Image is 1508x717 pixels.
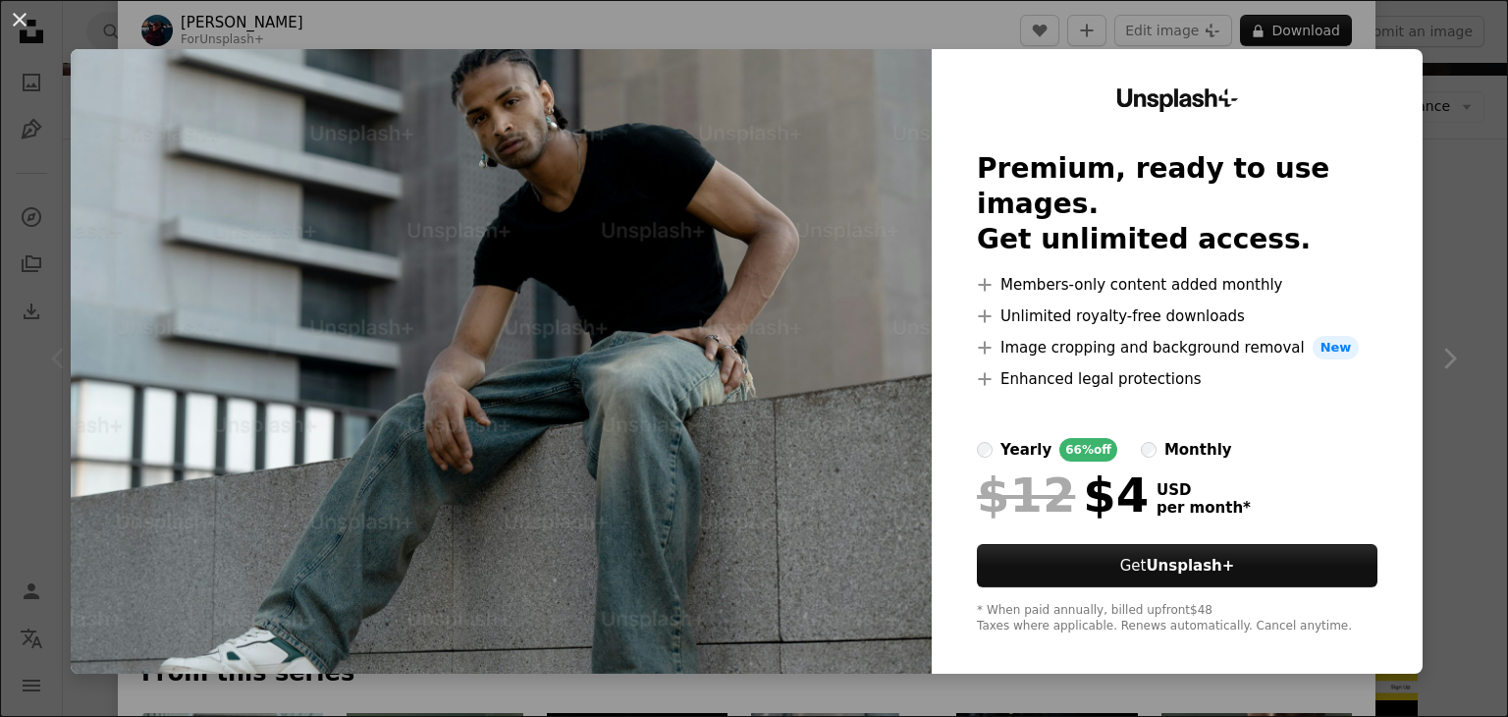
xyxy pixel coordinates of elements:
div: 66% off [1059,438,1117,462]
input: monthly [1141,442,1157,458]
span: New [1313,336,1360,359]
li: Unlimited royalty-free downloads [977,304,1377,328]
h2: Premium, ready to use images. Get unlimited access. [977,151,1377,257]
span: per month * [1157,499,1251,517]
button: GetUnsplash+ [977,544,1377,587]
li: Members-only content added monthly [977,273,1377,297]
li: Image cropping and background removal [977,336,1377,359]
span: USD [1157,481,1251,499]
div: $4 [977,469,1149,521]
div: yearly [1000,438,1051,462]
input: yearly66%off [977,442,993,458]
strong: Unsplash+ [1146,557,1234,575]
span: $12 [977,469,1075,521]
div: monthly [1164,438,1232,462]
li: Enhanced legal protections [977,367,1377,391]
div: * When paid annually, billed upfront $48 Taxes where applicable. Renews automatically. Cancel any... [977,603,1377,634]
